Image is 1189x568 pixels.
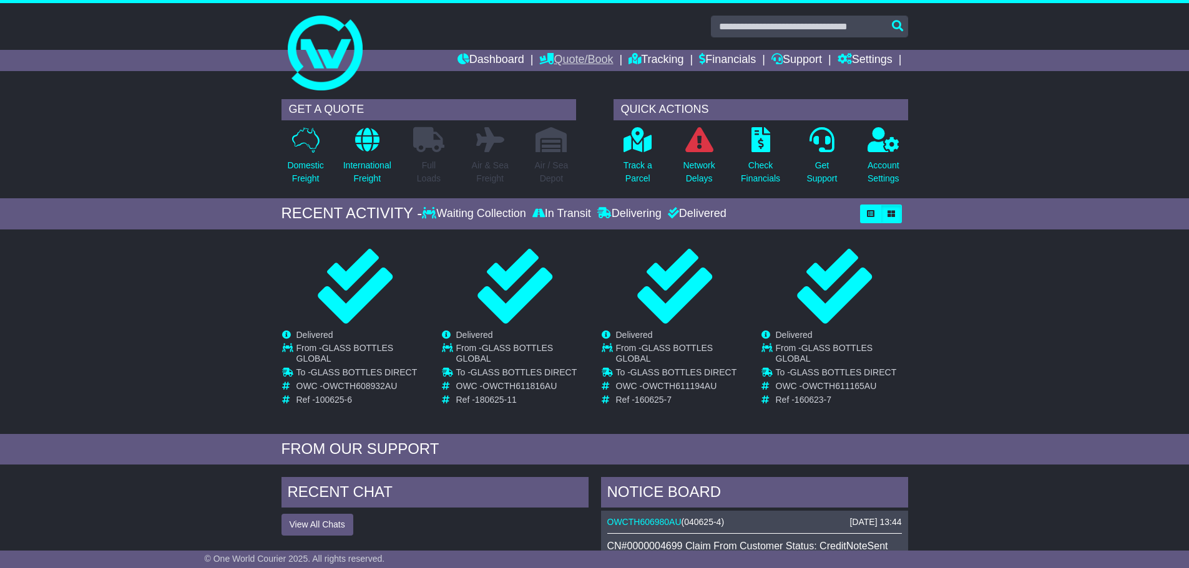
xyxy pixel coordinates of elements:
div: FROM OUR SUPPORT [281,440,908,458]
span: GLASS BOTTLES DIRECT [311,367,417,377]
p: Check Financials [741,159,780,185]
span: OWCTH608932AU [323,381,397,391]
td: OWC - [616,381,748,395]
span: 180625-11 [475,395,517,405]
td: To - [296,367,428,381]
div: Waiting Collection [422,207,529,221]
td: OWC - [776,381,908,395]
td: Ref - [776,395,908,405]
a: DomesticFreight [286,127,324,192]
div: GET A QUOTE [281,99,576,120]
span: Delivered [776,330,813,340]
div: Delivering [594,207,665,221]
td: From - [616,343,748,367]
span: OWCTH611165AU [802,381,876,391]
p: Air & Sea Freight [472,159,509,185]
span: 100625-6 [315,395,352,405]
td: To - [616,367,748,381]
span: Delivered [616,330,653,340]
span: GLASS BOTTLES GLOBAL [456,343,554,363]
div: RECENT ACTIVITY - [281,205,423,223]
span: 040625-4 [684,517,721,527]
td: Ref - [456,395,588,405]
span: GLASS BOTTLES DIRECT [471,367,577,377]
p: Account Settings [868,159,899,185]
p: Network Delays [683,159,715,185]
p: Get Support [806,159,837,185]
div: ( ) [607,517,902,527]
td: From - [296,343,428,367]
div: QUICK ACTIONS [614,99,908,120]
td: OWC - [296,381,428,395]
td: Ref - [616,395,748,405]
span: GLASS BOTTLES GLOBAL [776,343,873,363]
span: GLASS BOTTLES GLOBAL [616,343,713,363]
td: OWC - [456,381,588,395]
span: Delivered [456,330,493,340]
span: 160623-7 [795,395,831,405]
p: Track a Parcel [624,159,652,185]
a: Track aParcel [623,127,653,192]
a: AccountSettings [867,127,900,192]
td: Ref - [296,395,428,405]
a: Support [771,50,822,71]
a: InternationalFreight [343,127,392,192]
a: NetworkDelays [682,127,715,192]
p: Air / Sea Depot [535,159,569,185]
span: GLASS BOTTLES DIRECT [630,367,736,377]
div: Delivered [665,207,727,221]
td: To - [776,367,908,381]
span: 160625-7 [635,395,672,405]
p: International Freight [343,159,391,185]
button: View All Chats [281,514,353,536]
a: CheckFinancials [740,127,781,192]
a: Settings [838,50,893,71]
a: Dashboard [457,50,524,71]
a: Tracking [629,50,683,71]
a: Financials [699,50,756,71]
span: OWCTH611816AU [482,381,557,391]
a: GetSupport [806,127,838,192]
span: © One World Courier 2025. All rights reserved. [205,554,385,564]
p: Domestic Freight [287,159,323,185]
div: CN#0000004699 Claim From Customer Status: CreditNoteSent [607,540,902,552]
div: RECENT CHAT [281,477,589,511]
span: OWCTH611194AU [642,381,717,391]
td: From - [776,343,908,367]
a: Quote/Book [539,50,613,71]
a: OWCTH606980AU [607,517,682,527]
td: From - [456,343,588,367]
td: To - [456,367,588,381]
div: NOTICE BOARD [601,477,908,511]
div: In Transit [529,207,594,221]
p: Full Loads [413,159,444,185]
div: [DATE] 13:44 [849,517,901,527]
span: GLASS BOTTLES DIRECT [790,367,896,377]
span: GLASS BOTTLES GLOBAL [296,343,394,363]
span: Delivered [296,330,333,340]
